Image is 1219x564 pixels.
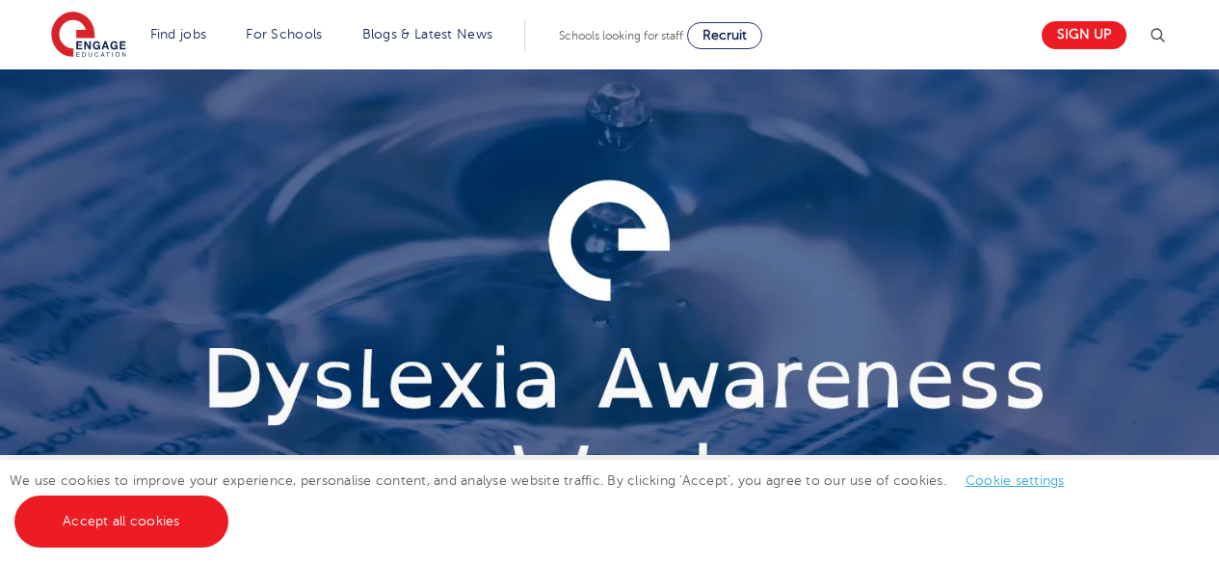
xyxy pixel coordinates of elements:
[1042,21,1126,49] a: Sign up
[687,22,762,49] a: Recruit
[51,12,126,60] img: Engage Education
[362,27,493,41] a: Blogs & Latest News
[10,473,1084,528] span: We use cookies to improve your experience, personalise content, and analyse website traffic. By c...
[702,28,747,42] span: Recruit
[559,29,683,42] span: Schools looking for staff
[14,496,228,548] a: Accept all cookies
[246,27,322,41] a: For Schools
[966,473,1065,488] a: Cookie settings
[150,27,207,41] a: Find jobs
